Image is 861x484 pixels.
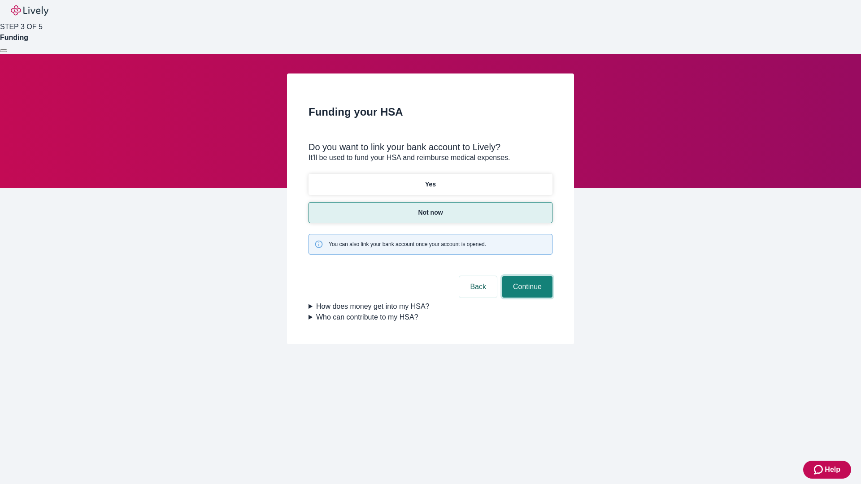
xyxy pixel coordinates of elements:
summary: Who can contribute to my HSA? [309,312,552,323]
button: Zendesk support iconHelp [803,461,851,479]
span: You can also link your bank account once your account is opened. [329,240,486,248]
svg: Zendesk support icon [814,464,825,475]
summary: How does money get into my HSA? [309,301,552,312]
button: Not now [309,202,552,223]
p: Not now [418,208,443,217]
button: Back [459,276,497,298]
span: Help [825,464,840,475]
img: Lively [11,5,48,16]
button: Continue [502,276,552,298]
div: Do you want to link your bank account to Lively? [309,142,552,152]
h2: Funding your HSA [309,104,552,120]
p: Yes [425,180,436,189]
p: It'll be used to fund your HSA and reimburse medical expenses. [309,152,552,163]
button: Yes [309,174,552,195]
